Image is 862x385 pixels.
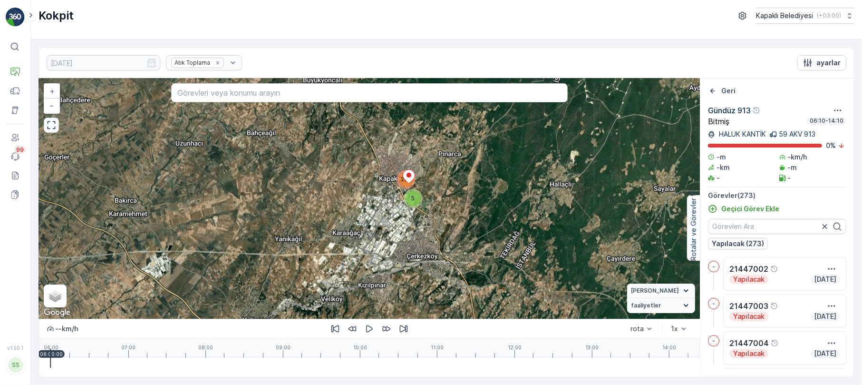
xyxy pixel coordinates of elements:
p: 06:00:00 [40,351,63,357]
p: -- km/h [55,324,78,334]
p: ayarlar [816,58,841,68]
button: Yapılacak (273) [708,238,768,249]
p: Görevler ( 273 ) [708,191,846,200]
p: 12:00 [508,345,522,350]
p: Gündüz 913 [708,105,751,116]
p: 21447003 [729,300,768,312]
a: Geçici Görev Ekle [708,204,779,214]
p: 21447004 [729,337,769,349]
span: − [50,101,55,109]
a: Uzaklaştır [45,99,59,113]
p: -m [788,163,797,172]
a: Yakınlaştır [45,84,59,99]
p: -km [717,163,730,172]
div: Yardım Araç İkonu [770,265,778,273]
button: SS [6,353,25,377]
p: Yapılacak (273) [712,239,764,248]
input: Görevleri veya konumu arayın [171,83,568,102]
p: -km/h [788,152,807,162]
p: [DATE] [813,349,837,358]
a: Bu bölgeyi Google Haritalar'da açın (yeni pencerede açılır) [41,306,73,319]
span: 5 [412,195,415,202]
summary: [PERSON_NAME] [627,284,695,298]
p: Kokpit [39,8,74,23]
input: dd/mm/yyyy [47,55,160,70]
span: + [50,87,54,95]
a: 99 [6,147,25,166]
input: Görevleri Ara [708,219,846,234]
p: ( +03:00 ) [817,12,841,20]
p: 0 % [826,141,836,150]
span: [PERSON_NAME] [631,287,679,295]
span: faaliyetler [631,302,661,309]
div: 1x [671,325,678,333]
p: 06:00 [44,345,58,350]
a: Geri [708,86,736,96]
p: Geri [721,86,736,96]
span: v 1.50.1 [6,345,25,351]
p: Yapılacak [732,275,765,284]
p: Bitmiş [708,117,729,126]
p: 08:00 [198,345,213,350]
div: rota [630,325,644,333]
p: Yapılacak [732,312,765,321]
p: HALUK KANTİK [717,129,766,139]
p: 59 AKV 913 [779,129,815,139]
a: Layers [45,286,66,306]
p: 99 [16,146,24,154]
span: 267 [401,176,411,183]
p: Kapaklı Belediyesi [756,11,813,20]
p: 21447002 [729,263,768,275]
div: Yardım Araç İkonu [770,302,778,310]
div: 5 [404,189,423,208]
p: - [712,337,715,345]
div: Yardım Araç İkonu [771,339,778,347]
button: ayarlar [797,55,846,70]
p: - [712,263,715,270]
p: Yapılacak [732,349,765,358]
p: 10:00 [353,345,367,350]
p: 06:10-14:10 [809,117,844,125]
p: - [717,173,720,183]
div: Yardım Araç İkonu [753,107,760,114]
div: SS [8,357,23,373]
button: Kapaklı Belediyesi(+03:00) [756,8,854,24]
p: 11:00 [431,345,444,350]
img: logo [6,8,25,27]
div: 267 [397,170,416,189]
p: [DATE] [813,275,837,284]
p: Rotalar ve Görevler [689,198,698,261]
p: 07:00 [121,345,136,350]
p: [DATE] [813,312,837,321]
p: 13:00 [585,345,599,350]
p: - [788,173,791,183]
p: 09:00 [276,345,291,350]
p: - [712,300,715,307]
img: Google [41,306,73,319]
p: -m [717,152,726,162]
p: 14:00 [662,345,676,350]
summary: faaliyetler [627,298,695,313]
p: Geçici Görev Ekle [721,204,779,214]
